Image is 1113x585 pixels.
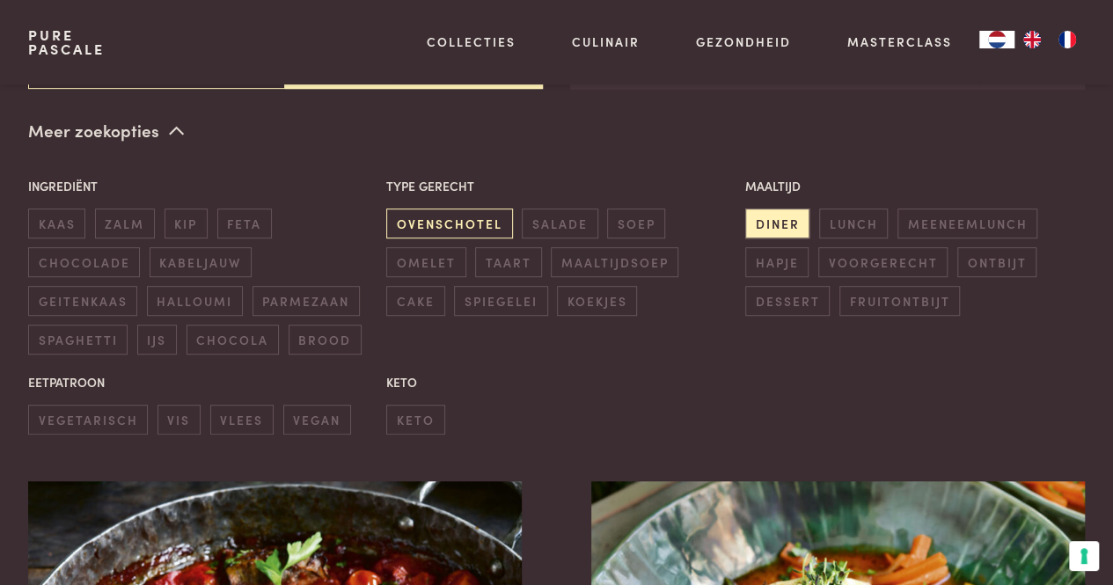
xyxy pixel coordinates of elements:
[137,325,177,354] span: ijs
[745,247,809,276] span: hapje
[187,325,279,354] span: chocola
[696,33,791,51] a: Gezondheid
[28,405,148,434] span: vegetarisch
[1014,31,1085,48] ul: Language list
[28,373,368,391] p: Eetpatroon
[1069,541,1099,571] button: Uw voorkeuren voor toestemming voor trackingtechnologieën
[28,325,128,354] span: spaghetti
[607,208,665,238] span: soep
[28,208,85,238] span: kaas
[28,247,140,276] span: chocolade
[165,208,208,238] span: kip
[957,247,1036,276] span: ontbijt
[454,286,547,315] span: spiegelei
[28,177,368,195] p: Ingrediënt
[217,208,272,238] span: feta
[979,31,1014,48] a: NL
[28,286,137,315] span: geitenkaas
[846,33,951,51] a: Masterclass
[1050,31,1085,48] a: FR
[897,208,1037,238] span: meeneemlunch
[979,31,1014,48] div: Language
[147,286,243,315] span: halloumi
[551,247,678,276] span: maaltijdsoep
[979,31,1085,48] aside: Language selected: Nederlands
[386,177,726,195] p: Type gerecht
[745,208,809,238] span: diner
[28,118,184,144] p: Meer zoekopties
[557,286,637,315] span: koekjes
[745,286,830,315] span: dessert
[289,325,362,354] span: brood
[283,405,351,434] span: vegan
[572,33,640,51] a: Culinair
[475,247,541,276] span: taart
[819,208,888,238] span: lunch
[522,208,597,238] span: salade
[386,247,465,276] span: omelet
[150,247,252,276] span: kabeljauw
[839,286,960,315] span: fruitontbijt
[253,286,360,315] span: parmezaan
[386,405,444,434] span: keto
[1014,31,1050,48] a: EN
[818,247,948,276] span: voorgerecht
[745,177,1085,195] p: Maaltijd
[157,405,201,434] span: vis
[210,405,274,434] span: vlees
[28,28,105,56] a: PurePascale
[386,286,444,315] span: cake
[386,208,512,238] span: ovenschotel
[95,208,155,238] span: zalm
[427,33,516,51] a: Collecties
[386,373,726,391] p: Keto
